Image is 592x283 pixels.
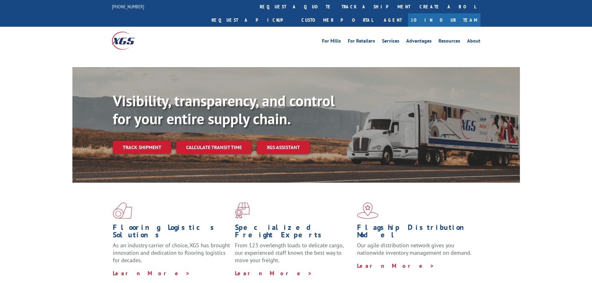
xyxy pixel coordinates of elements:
[322,39,341,45] a: For Mills
[438,39,460,45] a: Resources
[113,242,230,264] span: As an industry carrier of choice, XGS has brought innovation and dedication to flooring logistics...
[382,39,399,45] a: Services
[357,262,434,269] a: Learn More >
[357,242,471,256] span: Our agile distribution network gives you nationwide inventory management on demand.
[257,141,310,154] a: XGS ASSISTANT
[297,13,378,27] a: Customer Portal
[235,203,250,219] img: xgs-icon-focused-on-flooring-red
[235,270,312,277] a: Learn More >
[112,3,144,10] a: [PHONE_NUMBER]
[348,39,375,45] a: For Retailers
[207,13,297,27] a: Request a pickup
[113,224,230,242] h1: Flooring Logistics Solutions
[408,13,480,27] a: Join Our Team
[113,141,171,154] a: Track shipment
[235,224,352,242] h1: Specialized Freight Experts
[378,13,408,27] a: Agent
[467,39,480,45] a: About
[357,203,379,219] img: xgs-icon-flagship-distribution-model-red
[235,242,352,269] p: From 123 overlength loads to delicate cargo, our experienced staff knows the best way to move you...
[113,270,190,277] a: Learn More >
[357,224,475,242] h1: Flagship Distribution Model
[113,203,132,219] img: xgs-icon-total-supply-chain-intelligence-red
[176,141,252,154] a: Calculate transit time
[113,91,335,128] b: Visibility, transparency, and control for your entire supply chain.
[406,39,432,45] a: Advantages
